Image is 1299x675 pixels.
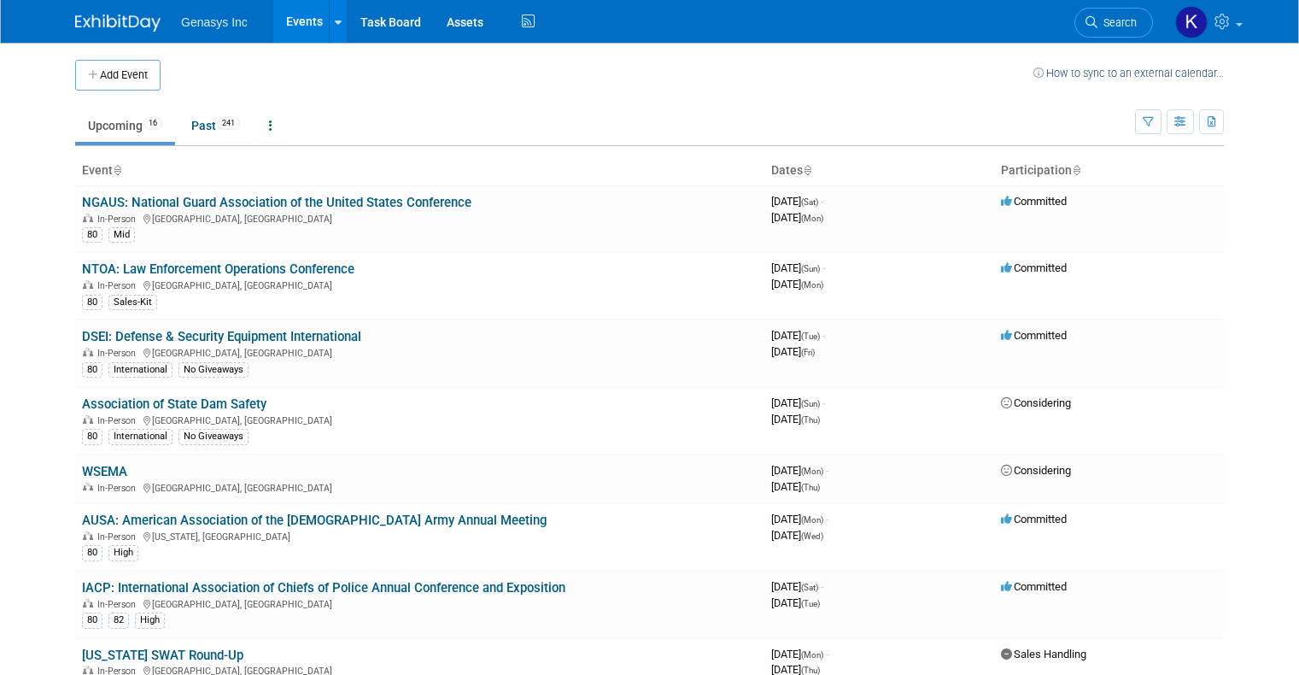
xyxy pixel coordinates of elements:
[178,109,253,142] a: Past241
[1097,16,1137,29] span: Search
[97,348,141,359] span: In-Person
[83,348,93,356] img: In-Person Event
[83,483,93,491] img: In-Person Event
[771,480,820,493] span: [DATE]
[771,195,823,208] span: [DATE]
[83,415,93,424] img: In-Person Event
[1074,8,1153,38] a: Search
[1001,648,1086,660] span: Sales Handling
[803,163,811,177] a: Sort by Start Date
[75,156,764,185] th: Event
[82,396,266,412] a: Association of State Dam Safety
[1033,67,1224,79] a: How to sync to an external calendar...
[764,156,994,185] th: Dates
[1001,195,1067,208] span: Committed
[1001,580,1067,593] span: Committed
[826,513,828,525] span: -
[97,415,141,426] span: In-Person
[143,117,162,130] span: 16
[83,531,93,540] img: In-Person Event
[801,599,820,608] span: (Tue)
[801,197,818,207] span: (Sat)
[75,109,175,142] a: Upcoming16
[108,429,173,444] div: International
[1001,396,1071,409] span: Considering
[1001,261,1067,274] span: Committed
[771,413,820,426] span: [DATE]
[82,413,758,426] div: [GEOGRAPHIC_DATA], [GEOGRAPHIC_DATA]
[771,580,823,593] span: [DATE]
[97,483,141,494] span: In-Person
[82,513,547,528] a: AUSA: American Association of the [DEMOGRAPHIC_DATA] Army Annual Meeting
[108,545,138,561] div: High
[771,211,823,224] span: [DATE]
[108,227,135,243] div: Mid
[771,464,828,477] span: [DATE]
[82,429,102,444] div: 80
[75,60,161,91] button: Add Event
[801,650,823,660] span: (Mon)
[1072,163,1080,177] a: Sort by Participation Type
[994,156,1224,185] th: Participation
[97,531,141,543] span: In-Person
[97,214,141,225] span: In-Person
[801,280,823,290] span: (Mon)
[801,332,820,341] span: (Tue)
[82,211,758,225] div: [GEOGRAPHIC_DATA], [GEOGRAPHIC_DATA]
[82,278,758,291] div: [GEOGRAPHIC_DATA], [GEOGRAPHIC_DATA]
[217,117,240,130] span: 241
[135,613,165,628] div: High
[826,648,828,660] span: -
[113,163,121,177] a: Sort by Event Name
[82,227,102,243] div: 80
[83,280,93,289] img: In-Person Event
[108,613,129,628] div: 82
[771,261,825,274] span: [DATE]
[1175,6,1208,38] img: Kate Lawson
[771,513,828,525] span: [DATE]
[1001,513,1067,525] span: Committed
[82,580,565,596] a: IACP: International Association of Chiefs of Police Annual Conference and Exposition
[82,596,758,610] div: [GEOGRAPHIC_DATA], [GEOGRAPHIC_DATA]
[75,15,161,32] img: ExhibitDay
[771,278,823,291] span: [DATE]
[801,583,818,592] span: (Sat)
[82,480,758,494] div: [GEOGRAPHIC_DATA], [GEOGRAPHIC_DATA]
[82,529,758,543] div: [US_STATE], [GEOGRAPHIC_DATA]
[83,666,93,674] img: In-Person Event
[178,429,249,444] div: No Giveaways
[801,531,823,541] span: (Wed)
[821,195,823,208] span: -
[82,345,758,359] div: [GEOGRAPHIC_DATA], [GEOGRAPHIC_DATA]
[801,264,820,273] span: (Sun)
[821,580,823,593] span: -
[801,214,823,223] span: (Mon)
[771,396,825,409] span: [DATE]
[1001,464,1071,477] span: Considering
[826,464,828,477] span: -
[801,467,823,476] span: (Mon)
[82,648,243,663] a: [US_STATE] SWAT Round-Up
[801,399,820,408] span: (Sun)
[83,599,93,607] img: In-Person Event
[82,362,102,378] div: 80
[82,195,471,210] a: NGAUS: National Guard Association of the United States Conference
[178,362,249,378] div: No Giveaways
[822,396,825,409] span: -
[82,613,102,628] div: 80
[97,280,141,291] span: In-Person
[181,15,248,29] span: Genasys Inc
[82,464,127,479] a: WSEMA
[1001,329,1067,342] span: Committed
[83,214,93,222] img: In-Person Event
[108,295,157,310] div: Sales-Kit
[801,483,820,492] span: (Thu)
[82,329,361,344] a: DSEI: Defense & Security Equipment International
[108,362,173,378] div: International
[771,529,823,542] span: [DATE]
[771,648,828,660] span: [DATE]
[822,261,825,274] span: -
[801,666,820,675] span: (Thu)
[82,261,354,277] a: NTOA: Law Enforcement Operations Conference
[82,295,102,310] div: 80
